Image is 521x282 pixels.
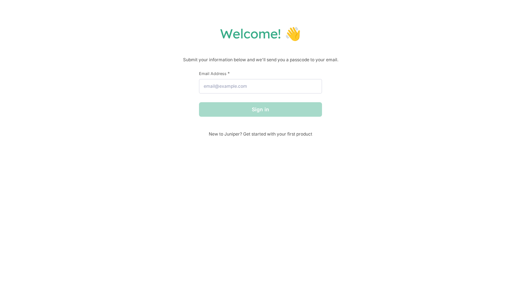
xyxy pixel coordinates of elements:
h1: Welcome! 👋 [7,25,514,42]
input: email@example.com [199,79,322,94]
span: This field is required. [228,71,230,76]
span: New to Juniper? Get started with your first product [199,131,322,137]
label: Email Address [199,71,322,76]
p: Submit your information below and we'll send you a passcode to your email. [7,56,514,63]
